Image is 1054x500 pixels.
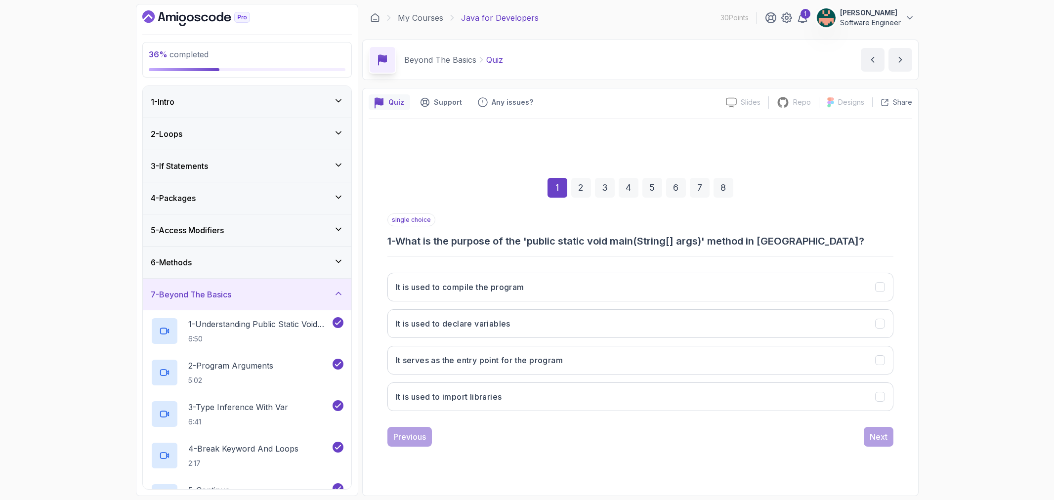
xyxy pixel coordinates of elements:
[142,10,273,26] a: Dashboard
[188,443,298,455] p: 4 - Break Keyword And Loops
[387,346,893,375] button: It serves as the entry point for the program
[388,97,404,107] p: Quiz
[793,97,811,107] p: Repo
[188,334,331,344] p: 6:50
[188,318,331,330] p: 1 - Understanding Public Static Void Main
[714,178,733,198] div: 8
[414,94,468,110] button: Support button
[151,256,192,268] h3: 6 - Methods
[797,12,808,24] a: 1
[472,94,539,110] button: Feedback button
[864,427,893,447] button: Next
[396,318,510,330] h3: It is used to declare variables
[387,213,435,226] p: single choice
[143,150,351,182] button: 3-If Statements
[548,178,567,198] div: 1
[188,360,273,372] p: 2 - Program Arguments
[143,214,351,246] button: 5-Access Modifiers
[188,401,288,413] p: 3 - Type Inference With Var
[595,178,615,198] div: 3
[741,97,760,107] p: Slides
[838,97,864,107] p: Designs
[486,54,503,66] p: Quiz
[398,12,443,24] a: My Courses
[370,13,380,23] a: Dashboard
[387,427,432,447] button: Previous
[369,94,410,110] button: quiz button
[404,54,476,66] p: Beyond The Basics
[143,118,351,150] button: 2-Loops
[801,9,810,19] div: 1
[817,8,836,27] img: user profile image
[666,178,686,198] div: 6
[720,13,749,23] p: 30 Points
[151,317,343,345] button: 1-Understanding Public Static Void Main6:50
[888,48,912,72] button: next content
[143,182,351,214] button: 4-Packages
[396,281,524,293] h3: It is used to compile the program
[642,178,662,198] div: 5
[434,97,462,107] p: Support
[151,128,182,140] h3: 2 - Loops
[690,178,710,198] div: 7
[188,458,298,468] p: 2:17
[151,289,231,300] h3: 7 - Beyond The Basics
[870,431,887,443] div: Next
[387,273,893,301] button: It is used to compile the program
[188,484,230,496] p: 5 - Continue
[151,224,224,236] h3: 5 - Access Modifiers
[387,382,893,411] button: It is used to import libraries
[151,96,174,108] h3: 1 - Intro
[840,18,901,28] p: Software Engineer
[461,12,539,24] p: Java for Developers
[149,49,209,59] span: completed
[387,309,893,338] button: It is used to declare variables
[143,279,351,310] button: 7-Beyond The Basics
[151,442,343,469] button: 4-Break Keyword And Loops2:17
[188,417,288,427] p: 6:41
[893,97,912,107] p: Share
[188,375,273,385] p: 5:02
[387,234,893,248] h3: 1 - What is the purpose of the 'public static void main(String[] args)' method in [GEOGRAPHIC_DATA]?
[396,391,502,403] h3: It is used to import libraries
[619,178,638,198] div: 4
[816,8,915,28] button: user profile image[PERSON_NAME]Software Engineer
[396,354,563,366] h3: It serves as the entry point for the program
[143,247,351,278] button: 6-Methods
[151,400,343,428] button: 3-Type Inference With Var6:41
[393,431,426,443] div: Previous
[571,178,591,198] div: 2
[149,49,168,59] span: 36 %
[872,97,912,107] button: Share
[861,48,885,72] button: previous content
[840,8,901,18] p: [PERSON_NAME]
[492,97,533,107] p: Any issues?
[143,86,351,118] button: 1-Intro
[151,160,208,172] h3: 3 - If Statements
[151,192,196,204] h3: 4 - Packages
[151,359,343,386] button: 2-Program Arguments5:02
